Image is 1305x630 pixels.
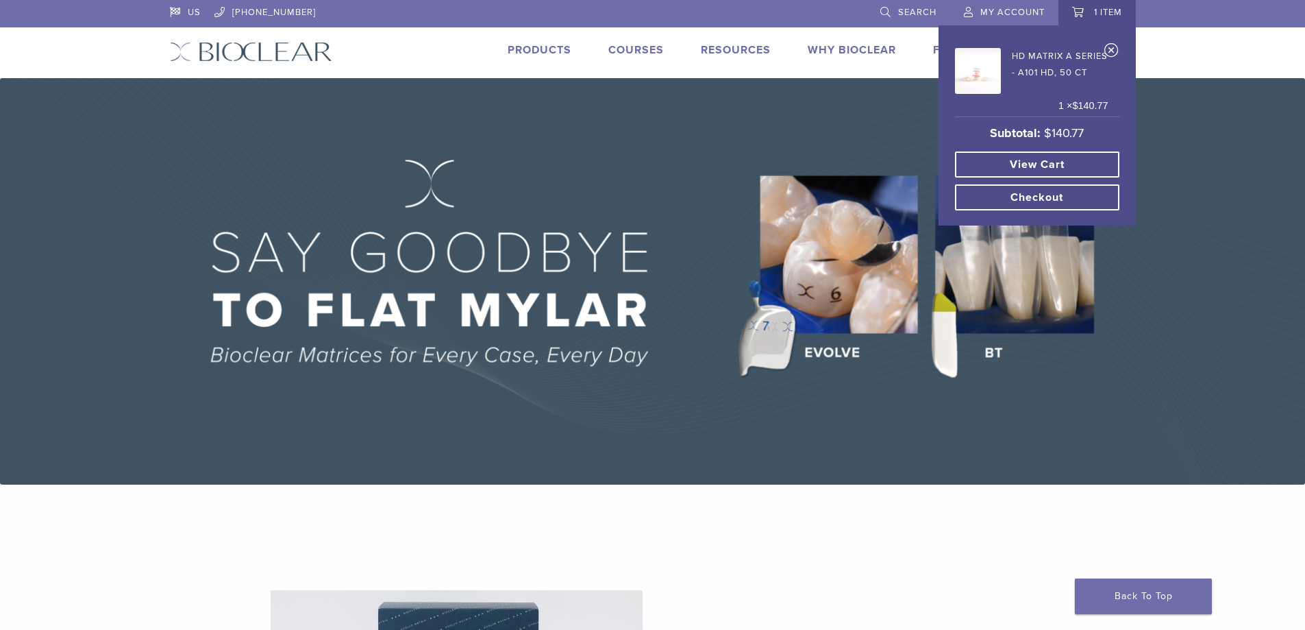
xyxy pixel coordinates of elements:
a: Resources [701,43,771,57]
span: My Account [980,7,1045,18]
a: View cart [955,152,1119,178]
bdi: 140.77 [1072,100,1108,111]
span: 1 item [1094,7,1122,18]
a: Remove HD Matrix A Series - A101 HD, 50 ct from cart [1104,43,1119,63]
a: Products [508,43,571,57]
span: $ [1044,125,1052,141]
strong: Subtotal: [990,125,1041,141]
a: Find A Doctor [933,43,1024,57]
img: HD Matrix A Series - A101 HD, 50 ct [955,48,1001,94]
a: Back To Top [1075,579,1212,614]
a: HD Matrix A Series - A101 HD, 50 ct [955,44,1108,94]
span: 1 × [1058,99,1108,114]
span: $ [1072,100,1078,111]
img: Bioclear [170,42,332,62]
bdi: 140.77 [1044,125,1084,141]
a: Checkout [955,184,1119,210]
span: Search [898,7,936,18]
a: Courses [608,43,664,57]
a: Why Bioclear [808,43,896,57]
